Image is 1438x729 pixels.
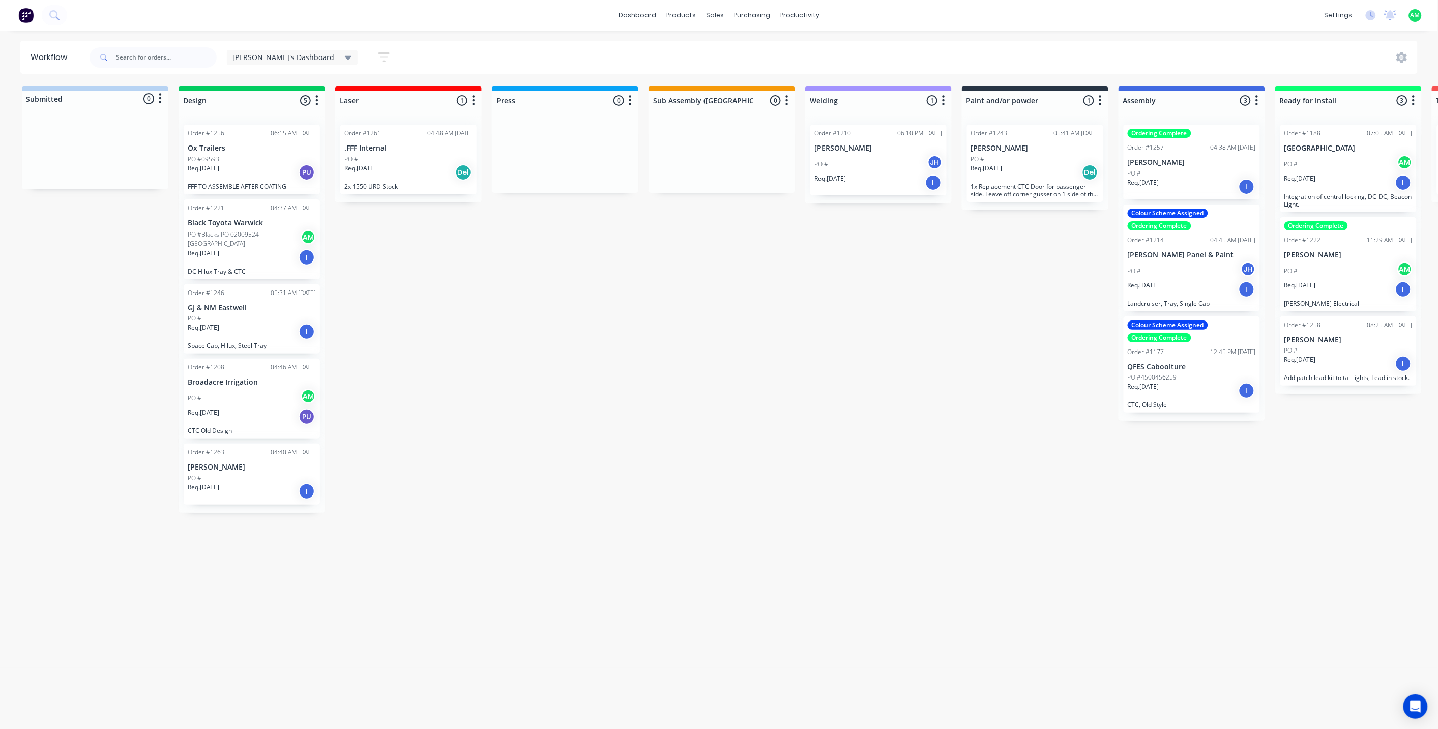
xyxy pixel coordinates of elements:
[1284,144,1413,153] p: [GEOGRAPHIC_DATA]
[301,389,316,404] div: AM
[1211,143,1256,152] div: 04:38 AM [DATE]
[1128,236,1164,245] div: Order #1214
[188,427,316,434] p: CTC Old Design
[1284,193,1413,208] p: Integration of central locking, DC-DC, Beacon Light.
[188,304,316,312] p: GJ & NM Eastwell
[188,230,301,248] p: PO #Blacks PO 02009524 [GEOGRAPHIC_DATA]
[1284,300,1413,307] p: [PERSON_NAME] Electrical
[188,448,224,457] div: Order #1263
[701,8,729,23] div: sales
[1367,129,1413,138] div: 07:05 AM [DATE]
[1239,383,1255,399] div: I
[344,155,358,164] p: PO #
[1128,373,1177,382] p: PO #4500456259
[271,203,316,213] div: 04:37 AM [DATE]
[344,183,473,190] p: 2x 1550 URD Stock
[1211,236,1256,245] div: 04:45 AM [DATE]
[271,448,316,457] div: 04:40 AM [DATE]
[233,52,335,63] span: [PERSON_NAME]'s Dashboard
[1284,221,1348,230] div: Ordering Complete
[1284,320,1321,330] div: Order #1258
[1395,281,1412,298] div: I
[1241,261,1256,277] div: JH
[775,8,825,23] div: productivity
[1128,209,1208,218] div: Colour Scheme Assigned
[1128,169,1141,178] p: PO #
[1239,179,1255,195] div: I
[1128,251,1256,259] p: [PERSON_NAME] Panel & Paint
[188,203,224,213] div: Order #1221
[1403,694,1428,719] div: Open Intercom Messenger
[1367,236,1413,245] div: 11:29 AM [DATE]
[271,363,316,372] div: 04:46 AM [DATE]
[299,164,315,181] div: PU
[340,125,477,194] div: Order #126104:48 AM [DATE].FFF InternalPO #Req.[DATE]Del2x 1550 URD Stock
[184,125,320,194] div: Order #125606:15 AM [DATE]Ox TrailersPO #09593Req.[DATE]PUFFF TO ASSEMBLE AFTER COATING
[1124,205,1260,311] div: Colour Scheme AssignedOrdering CompleteOrder #121404:45 AM [DATE][PERSON_NAME] Panel & PaintPO #J...
[188,314,201,323] p: PO #
[1395,356,1412,372] div: I
[810,125,947,195] div: Order #121006:10 PM [DATE][PERSON_NAME]PO #JHReq.[DATE]I
[188,183,316,190] p: FFF TO ASSEMBLE AFTER COATING
[1211,347,1256,357] div: 12:45 PM [DATE]
[188,474,201,483] p: PO #
[1124,316,1260,413] div: Colour Scheme AssignedOrdering CompleteOrder #117712:45 PM [DATE]QFES CaboolturePO #4500456259Req...
[188,129,224,138] div: Order #1256
[1280,217,1417,311] div: Ordering CompleteOrder #122211:29 AM [DATE][PERSON_NAME]PO #AMReq.[DATE]I[PERSON_NAME] Electrical
[184,199,320,279] div: Order #122104:37 AM [DATE]Black Toyota WarwickPO #Blacks PO 02009524 [GEOGRAPHIC_DATA]AMReq.[DATE...
[299,409,315,425] div: PU
[971,144,1099,153] p: [PERSON_NAME]
[1128,221,1191,230] div: Ordering Complete
[188,483,219,492] p: Req. [DATE]
[1397,155,1413,170] div: AM
[1128,281,1159,290] p: Req. [DATE]
[1284,336,1413,344] p: [PERSON_NAME]
[1397,261,1413,277] div: AM
[1284,236,1321,245] div: Order #1222
[1284,174,1316,183] p: Req. [DATE]
[1319,8,1358,23] div: settings
[455,164,472,181] div: Del
[31,51,72,64] div: Workflow
[184,444,320,505] div: Order #126304:40 AM [DATE][PERSON_NAME]PO #Req.[DATE]I
[971,183,1099,198] p: 1x Replacement CTC Door for passenger side. Leave off corner gusset on 1 side of the door for cle...
[1395,174,1412,191] div: I
[188,463,316,472] p: [PERSON_NAME]
[1128,143,1164,152] div: Order #1257
[1284,281,1316,290] p: Req. [DATE]
[971,129,1008,138] div: Order #1243
[897,129,943,138] div: 06:10 PM [DATE]
[1128,347,1164,357] div: Order #1177
[729,8,775,23] div: purchasing
[1128,320,1208,330] div: Colour Scheme Assigned
[184,359,320,439] div: Order #120804:46 AM [DATE]Broadacre IrrigationPO #AMReq.[DATE]PUCTC Old Design
[188,394,201,403] p: PO #
[1128,401,1256,409] p: CTC, Old Style
[1284,374,1413,382] p: Add patch lead kit to tail lights, Lead in stock.
[1128,267,1141,276] p: PO #
[344,164,376,173] p: Req. [DATE]
[188,342,316,349] p: Space Cab, Hilux, Steel Tray
[188,219,316,227] p: Black Toyota Warwick
[814,174,846,183] p: Req. [DATE]
[1280,125,1417,212] div: Order #118807:05 AM [DATE][GEOGRAPHIC_DATA]PO #AMReq.[DATE]IIntegration of central locking, DC-DC...
[1128,333,1191,342] div: Ordering Complete
[188,249,219,258] p: Req. [DATE]
[188,144,316,153] p: Ox Trailers
[1284,346,1298,355] p: PO #
[188,268,316,275] p: DC Hilux Tray & CTC
[188,323,219,332] p: Req. [DATE]
[188,288,224,298] div: Order #1246
[344,129,381,138] div: Order #1261
[661,8,701,23] div: products
[188,155,219,164] p: PO #09593
[1284,251,1413,259] p: [PERSON_NAME]
[427,129,473,138] div: 04:48 AM [DATE]
[1054,129,1099,138] div: 05:41 AM [DATE]
[967,125,1103,202] div: Order #124305:41 AM [DATE][PERSON_NAME]PO #Req.[DATE]Del1x Replacement CTC Door for passenger sid...
[299,483,315,500] div: I
[188,408,219,417] p: Req. [DATE]
[1124,125,1260,199] div: Ordering CompleteOrder #125704:38 AM [DATE][PERSON_NAME]PO #Req.[DATE]I
[116,47,217,68] input: Search for orders...
[1128,300,1256,307] p: Landcruiser, Tray, Single Cab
